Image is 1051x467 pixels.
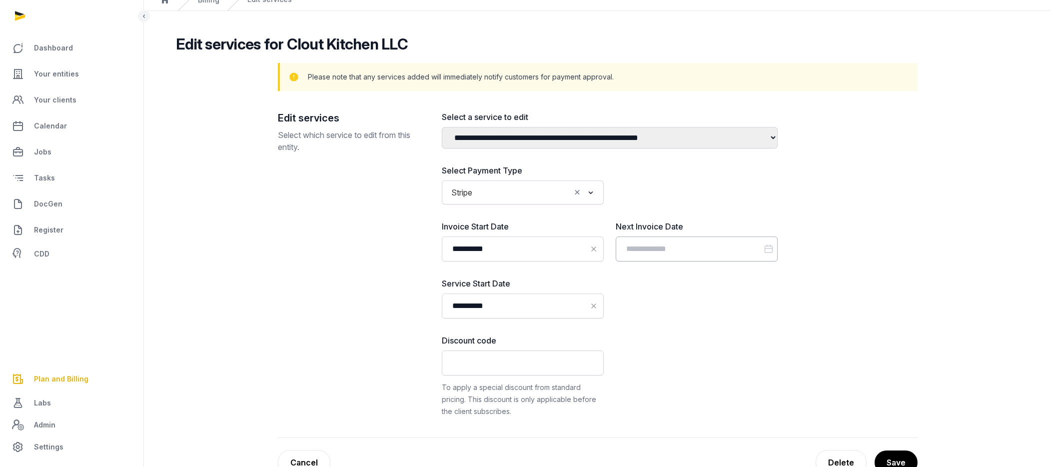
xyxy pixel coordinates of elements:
a: Register [8,218,135,242]
span: Plan and Billing [34,373,88,385]
label: Discount code [442,334,604,346]
button: Clear Selected [573,185,582,199]
a: Admin [8,415,135,435]
input: Datepicker input [442,293,604,318]
span: Your entities [34,68,79,80]
a: Calendar [8,114,135,138]
span: Labs [34,397,51,409]
a: Labs [8,391,135,415]
input: Search for option [477,185,570,199]
label: Select Payment Type [442,164,604,176]
label: Select a service to edit [442,111,778,123]
a: Plan and Billing [8,367,135,391]
label: Service Start Date [442,277,604,289]
div: Search for option [447,183,599,201]
span: Admin [34,419,55,431]
p: Please note that any services added will immediately notify customers for payment approval. [308,72,614,82]
input: Datepicker input [616,236,778,261]
h2: Edit services [278,111,426,125]
a: CDD [8,244,135,264]
span: Your clients [34,94,76,106]
div: To apply a special discount from standard pricing. This discount is only applicable before the cl... [442,381,604,417]
span: CDD [34,248,49,260]
span: Register [34,224,63,236]
span: Stripe [449,185,475,199]
label: Invoice Start Date [442,220,604,232]
label: Next Invoice Date [616,220,778,232]
a: Jobs [8,140,135,164]
a: Settings [8,435,135,459]
span: Dashboard [34,42,73,54]
a: Your clients [8,88,135,112]
a: DocGen [8,192,135,216]
span: Tasks [34,172,55,184]
p: Select which service to edit from this entity. [278,129,426,153]
span: DocGen [34,198,62,210]
a: Dashboard [8,36,135,60]
h2: Edit services for Clout Kitchen LLC [176,35,1011,53]
span: Calendar [34,120,67,132]
input: Datepicker input [442,236,604,261]
a: Tasks [8,166,135,190]
span: Jobs [34,146,51,158]
a: Your entities [8,62,135,86]
span: Settings [34,441,63,453]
